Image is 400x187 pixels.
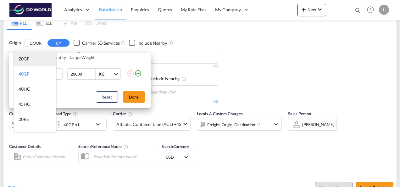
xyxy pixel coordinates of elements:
[19,131,29,138] div: 40RE
[19,101,30,107] div: 45HC
[19,86,30,92] div: 40HC
[19,116,29,122] div: 20RE
[19,71,30,77] div: 40GP
[19,56,30,62] div: 20GP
